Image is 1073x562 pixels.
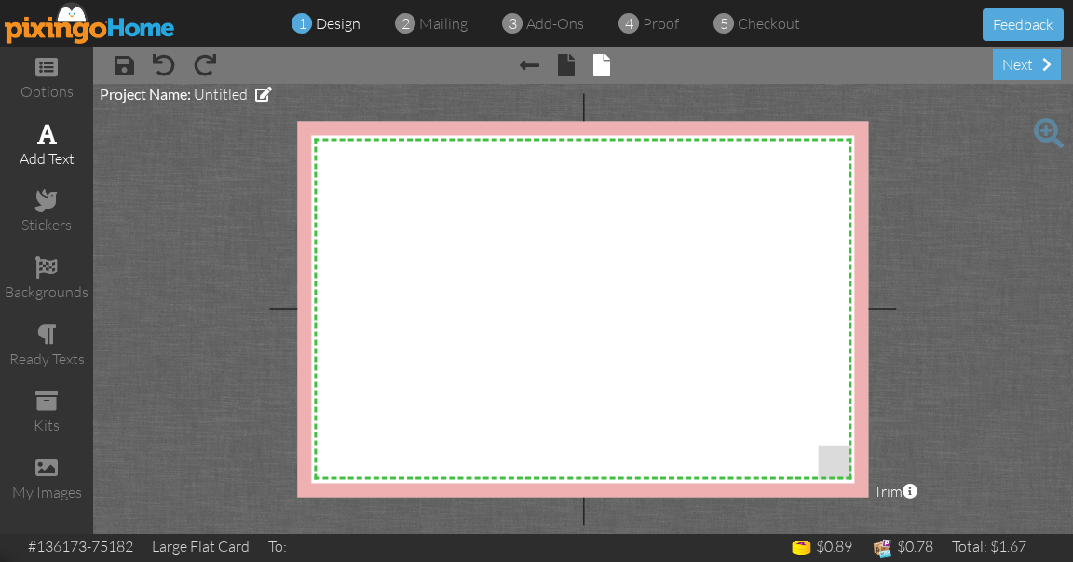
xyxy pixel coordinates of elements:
span: 4 [625,13,633,34]
img: points-icon.png [790,537,813,560]
span: Trim [874,481,917,502]
div: next [993,49,1061,80]
span: 1 [298,13,306,34]
span: checkout [738,14,800,33]
span: mailing [419,14,468,33]
td: Large Flat Card [143,534,259,559]
td: #136173-75182 [19,534,143,559]
span: 2 [401,13,410,34]
span: 5 [720,13,728,34]
span: add-ons [526,14,584,33]
span: proof [643,14,679,33]
span: Untitled [194,85,248,103]
div: Total: $1.67 [952,536,1026,557]
img: expense-icon.png [871,537,894,560]
td: $0.89 [781,534,862,562]
span: 3 [509,13,517,34]
span: design [316,14,360,33]
span: To: [268,537,287,555]
td: $0.78 [862,534,943,562]
img: pixingo logo [5,2,176,44]
span: Project Name: [100,85,191,103]
iframe: Chat [1072,561,1073,562]
button: Feedback [983,8,1064,41]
